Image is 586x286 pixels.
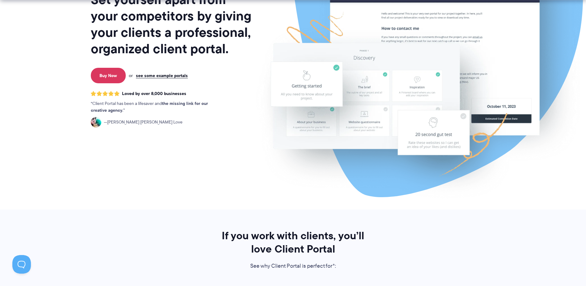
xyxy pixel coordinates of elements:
h2: If you work with clients, you’ll love Client Portal [213,229,373,256]
span: or [129,73,133,78]
p: Client Portal has been a lifesaver and . [91,100,221,114]
strong: the missing link for our creative agency [91,100,208,114]
a: see some example portals [136,73,188,78]
span: [PERSON_NAME] [PERSON_NAME] Love [104,119,183,126]
iframe: Toggle Customer Support [12,255,31,274]
p: See why Client Portal is perfect for*: [213,262,373,271]
a: Buy Now [91,68,126,83]
span: Loved by over 8,000 businesses [122,91,186,96]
